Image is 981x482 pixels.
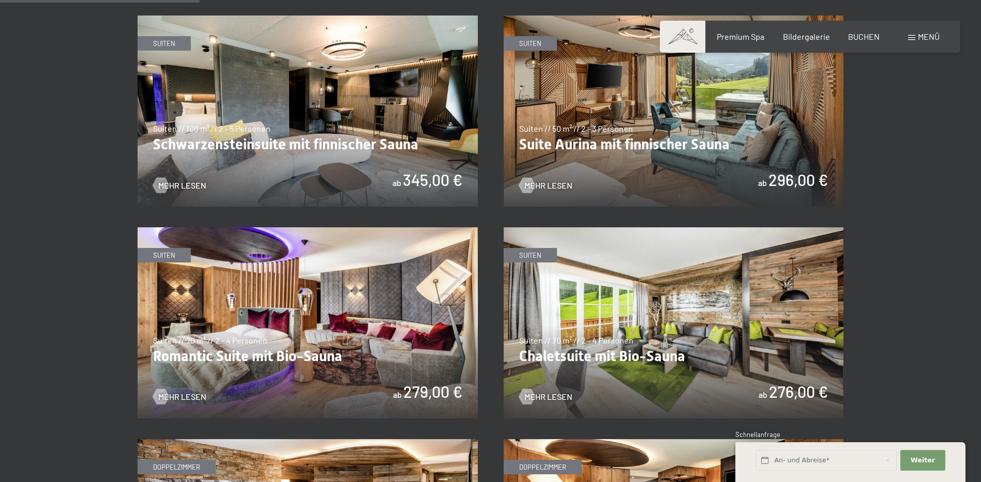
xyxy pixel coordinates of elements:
a: Schwarzensteinsuite mit finnischer Sauna [138,16,478,22]
img: Suite Aurina mit finnischer Sauna [504,15,844,207]
button: Weiter [900,450,945,471]
span: Menü [918,32,940,41]
span: Mehr Lesen [524,180,572,191]
span: Mehr Lesen [158,180,206,191]
a: Romantic Suite mit Bio-Sauna [138,228,478,234]
a: Chaletsuite mit Bio-Sauna [504,228,844,234]
a: Suite Deluxe mit Sauna [504,440,844,446]
a: Nature Suite mit Sauna [138,440,478,446]
a: Bildergalerie [783,32,830,41]
a: Mehr Lesen [519,391,572,402]
span: Schnellanfrage [735,430,780,439]
img: Chaletsuite mit Bio-Sauna [504,227,844,418]
a: Mehr Lesen [153,391,206,402]
span: Weiter [911,456,935,465]
a: Premium Spa [717,32,764,41]
a: Mehr Lesen [153,180,206,191]
img: Romantic Suite mit Bio-Sauna [138,227,478,418]
a: Mehr Lesen [519,180,572,191]
a: BUCHEN [848,32,880,41]
span: Mehr Lesen [524,391,572,402]
img: Schwarzensteinsuite mit finnischer Sauna [138,15,478,207]
a: Suite Aurina mit finnischer Sauna [504,16,844,22]
span: Mehr Lesen [158,391,206,402]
